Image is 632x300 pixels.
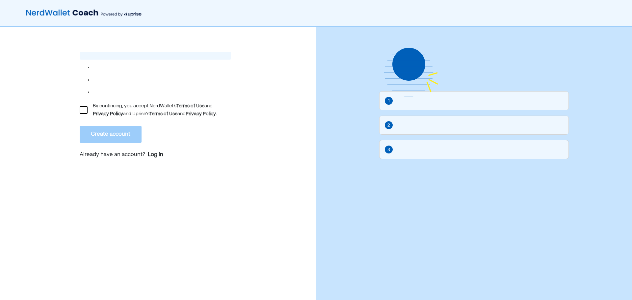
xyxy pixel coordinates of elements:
div: By continuing, you accept NerdWallet’s and and Uprise's and [93,102,231,118]
div: Terms of Use [149,110,177,118]
div: Terms of Use [176,102,204,110]
a: Log in [148,151,163,159]
div: Privacy Policy [93,110,123,118]
div: 2 [387,122,390,129]
p: Already have an account? [80,151,231,159]
div: 3 [387,146,390,153]
button: Create account [80,126,142,143]
div: Privacy Policy. [186,110,217,118]
div: 1 [388,97,390,105]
